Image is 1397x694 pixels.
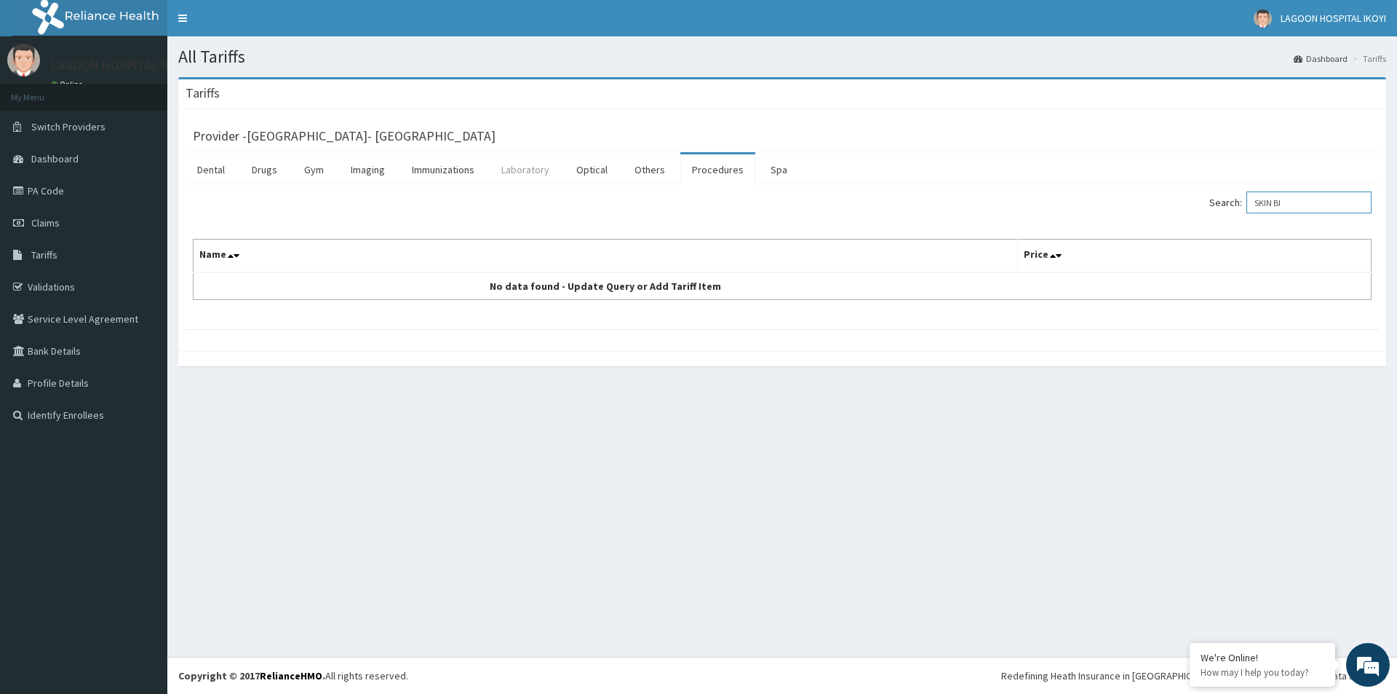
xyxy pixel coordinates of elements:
span: Dashboard [31,152,79,165]
a: Laboratory [490,154,561,185]
a: Gym [292,154,335,185]
a: Others [623,154,677,185]
img: User Image [7,44,40,76]
a: Spa [759,154,799,185]
span: LAGOON HOSPITAL IKOYI [1281,12,1386,25]
footer: All rights reserved. [167,657,1397,694]
img: d_794563401_company_1708531726252_794563401 [27,73,59,109]
h3: Tariffs [186,87,220,100]
span: Switch Providers [31,120,106,133]
h3: Provider - [GEOGRAPHIC_DATA]- [GEOGRAPHIC_DATA] [193,130,495,143]
a: Optical [565,154,619,185]
a: Dental [186,154,236,185]
div: We're Online! [1201,651,1324,664]
a: Immunizations [400,154,486,185]
span: Tariffs [31,248,57,261]
textarea: Type your message and hit 'Enter' [7,398,277,449]
a: Imaging [339,154,397,185]
a: Drugs [240,154,289,185]
p: LAGOON HOSPITAL IKOYI [51,59,191,72]
strong: Copyright © 2017 . [178,669,325,682]
img: User Image [1254,9,1272,28]
span: We're online! [84,184,201,331]
a: RelianceHMO [260,669,322,682]
h1: All Tariffs [178,47,1386,66]
li: Tariffs [1349,52,1386,65]
a: Online [51,79,86,90]
th: Name [194,240,1018,273]
th: Price [1018,240,1372,273]
td: No data found - Update Query or Add Tariff Item [194,272,1018,300]
span: Claims [31,216,60,229]
div: Redefining Heath Insurance in [GEOGRAPHIC_DATA] using Telemedicine and Data Science! [1001,669,1386,683]
div: Minimize live chat window [239,7,274,42]
label: Search: [1209,192,1372,213]
div: Chat with us now [76,82,244,100]
input: Search: [1246,192,1372,213]
p: How may I help you today? [1201,666,1324,679]
a: Dashboard [1294,52,1348,65]
a: Procedures [680,154,755,185]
